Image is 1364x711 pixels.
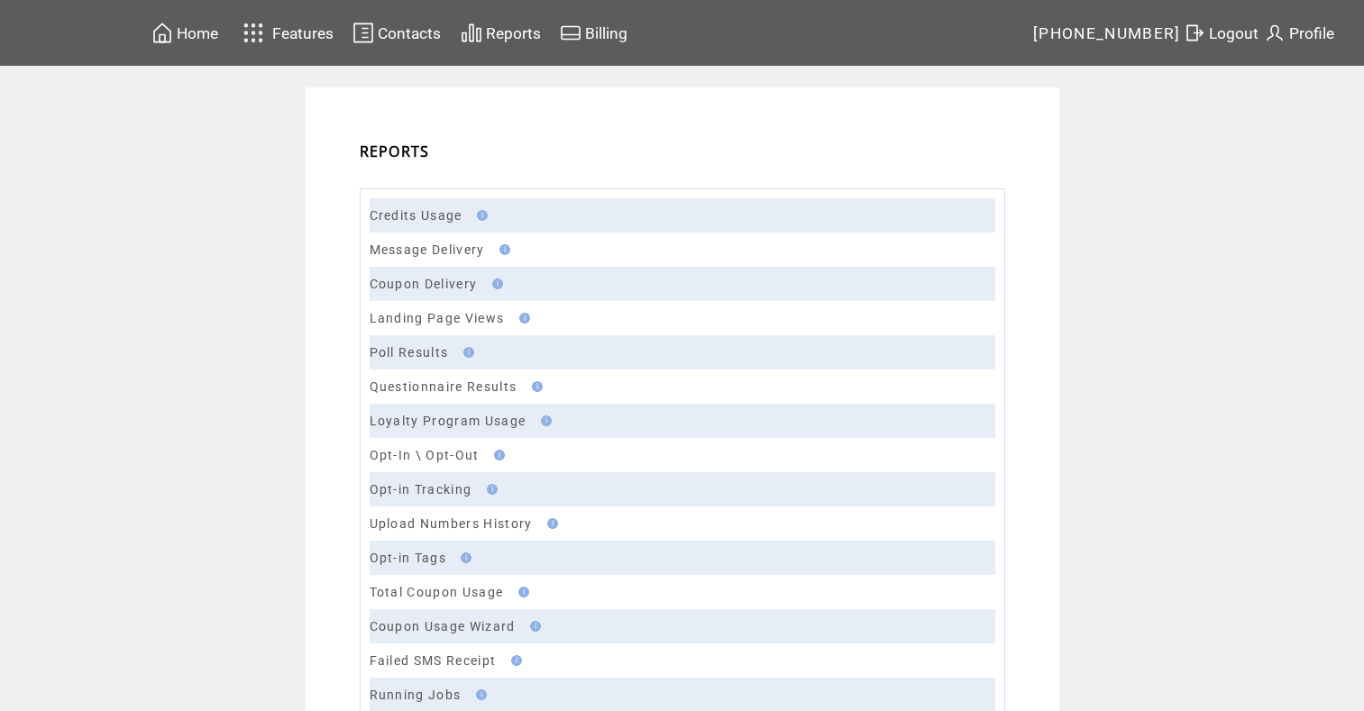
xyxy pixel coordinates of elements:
img: creidtcard.svg [560,22,581,44]
img: help.gif [513,587,529,597]
span: Reports [486,24,541,42]
img: help.gif [514,313,530,324]
a: Opt-In \ Opt-Out [370,448,480,462]
span: Billing [585,24,627,42]
a: Profile [1261,19,1337,47]
img: help.gif [506,655,522,666]
img: profile.svg [1264,22,1286,44]
a: Running Jobs [370,688,462,702]
a: Reports [458,19,544,47]
a: Poll Results [370,345,449,360]
a: Billing [557,19,630,47]
img: features.svg [238,18,270,48]
img: exit.svg [1184,22,1205,44]
span: Profile [1289,24,1334,42]
img: help.gif [494,244,510,255]
span: Home [177,24,218,42]
a: Home [149,19,221,47]
img: help.gif [471,689,487,700]
span: Contacts [378,24,441,42]
img: contacts.svg [352,22,374,44]
img: help.gif [487,278,503,289]
a: Upload Numbers History [370,516,533,531]
span: [PHONE_NUMBER] [1033,24,1181,42]
span: REPORTS [360,141,430,161]
a: Opt-in Tags [370,551,447,565]
a: Total Coupon Usage [370,585,504,599]
img: chart.svg [461,22,482,44]
a: Logout [1181,19,1261,47]
span: Features [272,24,334,42]
a: Opt-in Tracking [370,482,472,497]
a: Message Delivery [370,242,485,257]
a: Features [235,15,337,50]
a: Credits Usage [370,208,462,223]
span: Logout [1209,24,1259,42]
img: help.gif [525,621,541,632]
img: help.gif [455,552,471,563]
img: help.gif [536,415,552,426]
img: help.gif [481,484,498,495]
a: Questionnaire Results [370,379,517,394]
img: help.gif [526,381,543,392]
a: Coupon Delivery [370,277,478,291]
img: help.gif [542,518,558,529]
a: Contacts [350,19,444,47]
a: Failed SMS Receipt [370,653,497,668]
img: help.gif [489,450,505,460]
a: Landing Page Views [370,311,505,325]
img: help.gif [471,210,488,221]
img: help.gif [458,347,474,358]
a: Coupon Usage Wizard [370,619,516,634]
a: Loyalty Program Usage [370,414,526,428]
img: home.svg [151,22,173,44]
